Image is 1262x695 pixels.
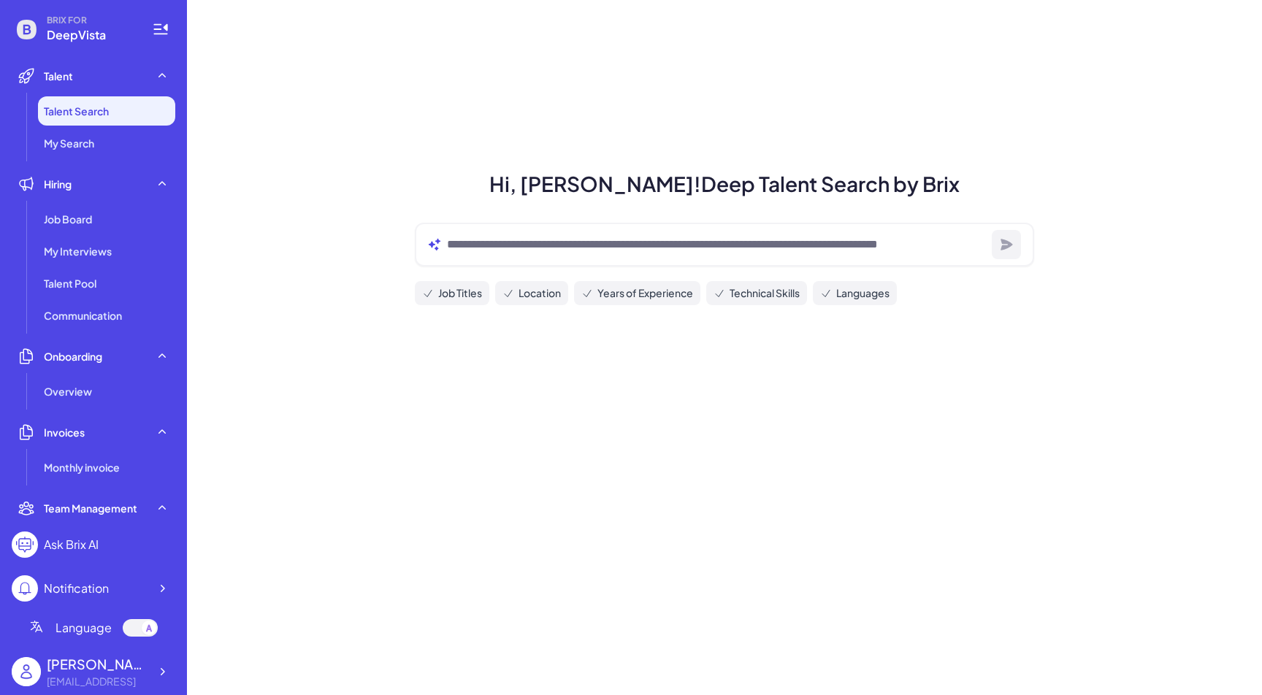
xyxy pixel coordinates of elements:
span: Hiring [44,177,72,191]
span: Languages [836,285,890,301]
span: Invoices [44,425,85,439]
span: Monthly invoice [44,460,120,475]
span: Job Board [44,212,92,226]
span: Language [56,619,112,637]
span: Team Management [44,501,137,515]
span: My Interviews [44,244,112,258]
span: Onboarding [44,349,102,364]
div: Jing Conan Wang [47,654,149,674]
img: user_logo.png [12,657,41,686]
span: BRIX FOR [47,15,134,26]
div: jingconan@deepvista.ai [47,674,149,689]
span: Years of Experience [597,285,693,301]
span: DeepVista [47,26,134,44]
span: Overview [44,384,92,399]
div: Notification [44,580,109,597]
span: Talent Search [44,104,109,118]
span: Location [519,285,561,301]
div: Ask Brix AI [44,536,99,553]
h1: Hi, [PERSON_NAME]! Deep Talent Search by Brix [397,169,1052,199]
span: Talent [44,69,73,83]
span: Technical Skills [730,285,800,301]
span: Talent Pool [44,276,96,291]
span: My Search [44,136,94,150]
span: Job Titles [438,285,482,301]
span: Communication [44,308,122,323]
